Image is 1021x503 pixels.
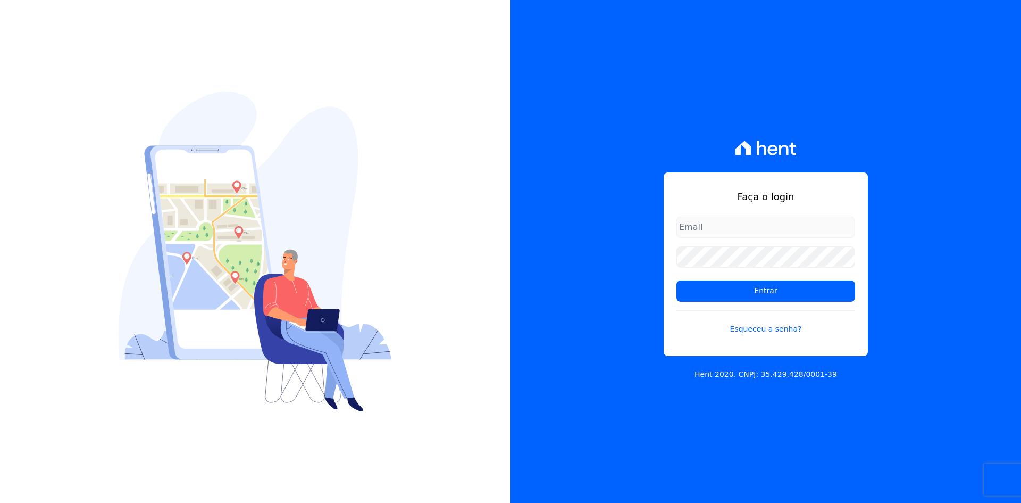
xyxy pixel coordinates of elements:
input: Entrar [676,281,855,302]
img: Login [119,92,392,411]
p: Hent 2020. CNPJ: 35.429.428/0001-39 [694,369,837,380]
input: Email [676,217,855,238]
a: Esqueceu a senha? [676,310,855,335]
h1: Faça o login [676,189,855,204]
